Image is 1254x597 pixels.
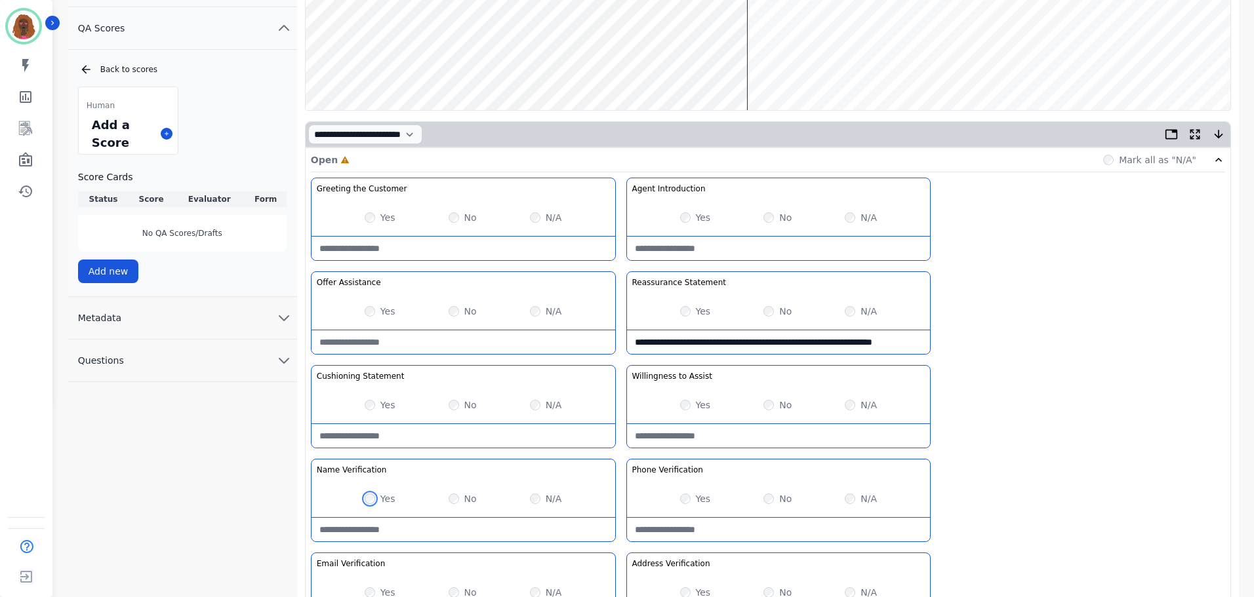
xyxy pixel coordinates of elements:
[311,153,338,166] p: Open
[380,398,395,412] label: Yes
[380,492,395,505] label: Yes
[78,215,287,252] div: No QA Scores/Drafts
[380,305,395,318] label: Yes
[632,371,712,381] h3: Willingness to Assist
[317,558,386,569] h3: Email Verification
[860,398,877,412] label: N/A
[779,305,792,318] label: No
[68,7,297,50] button: QA Scores chevron up
[317,465,387,475] h3: Name Verification
[68,339,297,382] button: Questions chevron down
[68,311,132,324] span: Metadata
[779,211,792,224] label: No
[87,100,115,111] span: Human
[464,398,477,412] label: No
[779,492,792,505] label: No
[78,191,129,207] th: Status
[779,398,792,412] label: No
[546,492,562,505] label: N/A
[68,22,136,35] span: QA Scores
[546,398,562,412] label: N/A
[68,354,134,367] span: Questions
[860,211,877,224] label: N/A
[78,260,139,283] button: Add new
[245,191,287,207] th: Form
[78,170,287,183] h3: Score Cards
[696,305,711,318] label: Yes
[632,183,706,194] h3: Agent Introduction
[696,398,711,412] label: Yes
[174,191,245,207] th: Evaluator
[129,191,174,207] th: Score
[1119,153,1196,166] label: Mark all as "N/A"
[696,211,711,224] label: Yes
[546,305,562,318] label: N/A
[380,211,395,224] label: Yes
[632,465,703,475] h3: Phone Verification
[464,305,477,318] label: No
[632,277,726,288] h3: Reassurance Statement
[89,113,155,154] div: Add a Score
[317,277,381,288] h3: Offer Assistance
[317,183,407,194] h3: Greeting the Customer
[276,20,292,36] svg: chevron up
[464,211,477,224] label: No
[8,10,39,42] img: Bordered avatar
[464,492,477,505] label: No
[68,297,297,339] button: Metadata chevron down
[317,371,405,381] h3: Cushioning Statement
[696,492,711,505] label: Yes
[860,305,877,318] label: N/A
[276,353,292,368] svg: chevron down
[79,63,287,76] div: Back to scores
[632,558,710,569] h3: Address Verification
[860,492,877,505] label: N/A
[276,310,292,326] svg: chevron down
[546,211,562,224] label: N/A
